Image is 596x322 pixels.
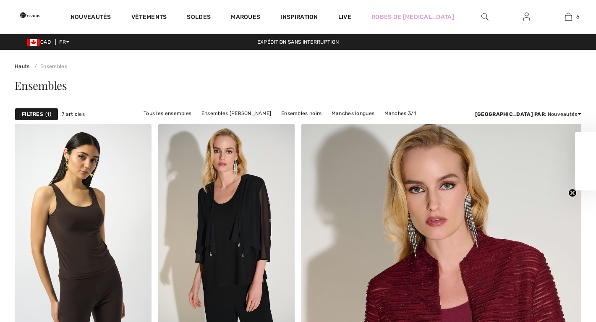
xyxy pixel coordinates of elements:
[565,12,572,22] img: Mon panier
[575,132,596,190] div: Close teaser
[187,13,211,22] a: Soldes
[516,12,537,22] a: Se connecter
[338,13,351,21] a: Live
[327,108,379,119] a: Manches longues
[139,108,196,119] a: Tous les ensembles
[475,111,545,117] strong: [GEOGRAPHIC_DATA] par
[45,110,51,118] span: 1
[371,13,454,21] a: Robes de [MEDICAL_DATA]
[131,13,167,22] a: Vêtements
[62,110,85,118] span: 7 articles
[548,12,589,22] a: 6
[15,63,30,69] a: Hauts
[481,12,489,22] img: recherche
[15,78,67,93] span: Ensembles
[380,108,421,119] a: Manches 3/4
[59,39,70,45] span: FR
[71,13,111,22] a: Nouveautés
[27,39,40,46] img: Canadian Dollar
[576,13,579,21] span: 6
[27,39,54,45] span: CAD
[31,63,67,69] a: Ensembles
[231,13,260,22] a: Marques
[568,188,577,197] button: Close teaser
[20,7,40,24] img: 1ère Avenue
[523,12,530,22] img: Mes infos
[475,110,581,118] div: : Nouveautés
[277,108,326,119] a: Ensembles noirs
[22,110,43,118] strong: Filtres
[280,13,318,22] span: Inspiration
[197,108,276,119] a: Ensembles [PERSON_NAME]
